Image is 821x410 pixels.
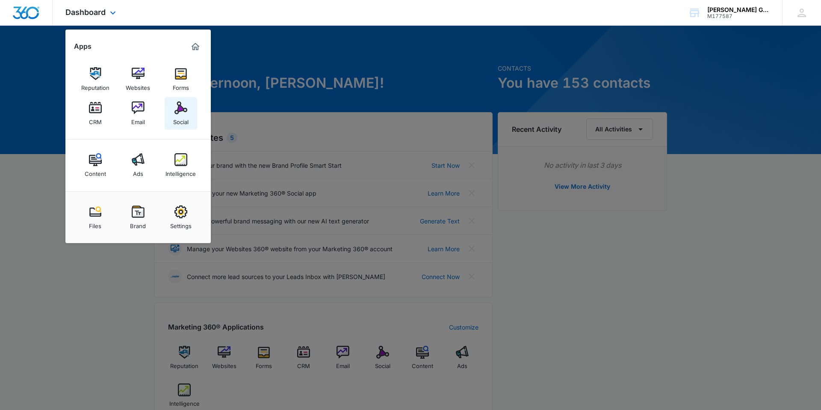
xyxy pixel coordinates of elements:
div: Websites [126,80,150,91]
div: Ads [133,166,143,177]
a: Email [122,97,154,130]
span: Dashboard [65,8,106,17]
div: account name [707,6,770,13]
a: Forms [165,63,197,95]
div: Email [131,114,145,125]
div: Intelligence [165,166,196,177]
a: Marketing 360® Dashboard [189,40,202,53]
a: Settings [165,201,197,234]
a: Reputation [79,63,112,95]
div: Forms [173,80,189,91]
a: Content [79,149,112,181]
div: Brand [130,218,146,229]
div: CRM [89,114,102,125]
a: Social [165,97,197,130]
a: Websites [122,63,154,95]
div: account id [707,13,770,19]
a: Files [79,201,112,234]
a: CRM [79,97,112,130]
a: Brand [122,201,154,234]
div: Social [173,114,189,125]
a: Intelligence [165,149,197,181]
div: Content [85,166,106,177]
h2: Apps [74,42,92,51]
a: Ads [122,149,154,181]
div: Reputation [81,80,109,91]
div: Settings [170,218,192,229]
div: Files [89,218,101,229]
